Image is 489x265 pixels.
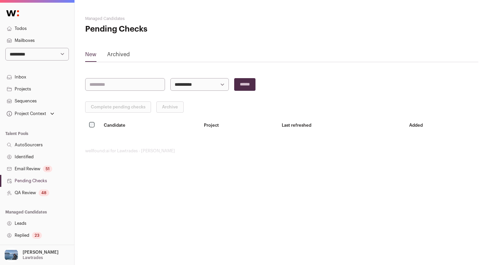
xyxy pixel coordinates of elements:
[100,118,200,132] th: Candidate
[278,118,405,132] th: Last refreshed
[3,7,23,20] img: Wellfound
[23,255,43,260] p: Lawtrades
[107,51,130,61] a: Archived
[43,166,52,172] div: 51
[5,111,46,116] div: Project Context
[85,51,96,61] a: New
[85,24,216,35] h1: Pending Checks
[85,16,216,21] h2: Managed Candidates
[32,232,42,239] div: 23
[5,109,56,118] button: Open dropdown
[4,248,19,262] img: 17109629-medium_jpg
[39,190,49,196] div: 48
[23,250,59,255] p: [PERSON_NAME]
[200,118,278,132] th: Project
[405,118,478,132] th: Added
[85,148,478,154] footer: wellfound:ai for Lawtrades - [PERSON_NAME]
[3,248,60,262] button: Open dropdown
